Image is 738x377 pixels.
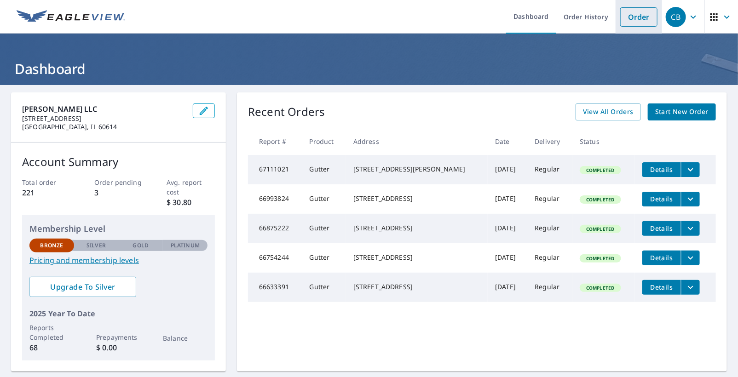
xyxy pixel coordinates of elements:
[581,226,620,232] span: Completed
[248,103,325,120] p: Recent Orders
[681,280,700,295] button: filesDropdownBtn-66633391
[29,308,208,319] p: 2025 Year To Date
[581,167,620,173] span: Completed
[248,243,302,273] td: 66754244
[666,7,686,27] div: CB
[620,7,657,27] a: Order
[572,128,635,155] th: Status
[642,280,681,295] button: detailsBtn-66633391
[353,282,480,291] div: [STREET_ADDRESS]
[22,187,70,198] p: 221
[655,106,709,118] span: Start New Order
[642,162,681,177] button: detailsBtn-67111021
[167,197,215,208] p: $ 30.80
[302,243,346,273] td: Gutter
[302,128,346,155] th: Product
[648,103,716,120] a: Start New Order
[642,192,681,206] button: detailsBtn-66993824
[302,155,346,184] td: Gutter
[527,128,572,155] th: Delivery
[581,196,620,203] span: Completed
[22,154,215,170] p: Account Summary
[346,128,488,155] th: Address
[648,283,675,291] span: Details
[29,323,74,342] p: Reports Completed
[40,241,63,250] p: Bronze
[248,155,302,184] td: 67111021
[22,114,185,123] p: [STREET_ADDRESS]
[642,251,681,265] button: detailsBtn-66754244
[353,223,480,233] div: [STREET_ADDRESS]
[248,184,302,214] td: 66993824
[96,342,141,353] p: $ 0.00
[248,214,302,243] td: 66875222
[488,155,527,184] td: [DATE]
[648,194,675,203] span: Details
[353,165,480,174] div: [STREET_ADDRESS][PERSON_NAME]
[681,221,700,236] button: filesDropdownBtn-66875222
[681,192,700,206] button: filesDropdownBtn-66993824
[527,184,572,214] td: Regular
[488,184,527,214] td: [DATE]
[248,128,302,155] th: Report #
[527,243,572,273] td: Regular
[583,106,634,118] span: View All Orders
[353,253,480,262] div: [STREET_ADDRESS]
[29,255,208,266] a: Pricing and membership levels
[648,165,675,174] span: Details
[527,273,572,302] td: Regular
[302,184,346,214] td: Gutter
[29,277,136,297] a: Upgrade To Silver
[302,273,346,302] td: Gutter
[488,273,527,302] td: [DATE]
[17,10,125,24] img: EV Logo
[642,221,681,236] button: detailsBtn-66875222
[37,282,129,292] span: Upgrade To Silver
[96,332,141,342] p: Prepayments
[94,187,143,198] p: 3
[86,241,106,250] p: Silver
[681,251,700,265] button: filesDropdownBtn-66754244
[22,177,70,187] p: Total order
[576,103,641,120] a: View All Orders
[22,123,185,131] p: [GEOGRAPHIC_DATA], IL 60614
[163,333,208,343] p: Balance
[581,285,620,291] span: Completed
[302,214,346,243] td: Gutter
[171,241,200,250] p: Platinum
[648,253,675,262] span: Details
[94,177,143,187] p: Order pending
[581,255,620,262] span: Completed
[488,214,527,243] td: [DATE]
[527,214,572,243] td: Regular
[681,162,700,177] button: filesDropdownBtn-67111021
[133,241,148,250] p: Gold
[488,243,527,273] td: [DATE]
[248,273,302,302] td: 66633391
[11,59,727,78] h1: Dashboard
[29,223,208,235] p: Membership Level
[353,194,480,203] div: [STREET_ADDRESS]
[488,128,527,155] th: Date
[527,155,572,184] td: Regular
[29,342,74,353] p: 68
[167,177,215,197] p: Avg. report cost
[22,103,185,114] p: [PERSON_NAME] LLC
[648,224,675,233] span: Details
